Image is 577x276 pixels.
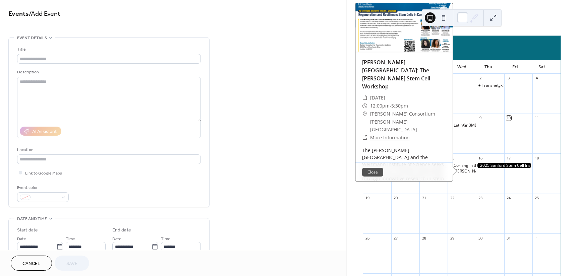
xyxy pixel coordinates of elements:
[362,102,367,110] div: ​
[370,110,446,134] span: [PERSON_NAME] Consortium [PERSON_NAME][GEOGRAPHIC_DATA]
[450,196,455,201] div: 22
[362,59,430,90] a: [PERSON_NAME][GEOGRAPHIC_DATA]: The [PERSON_NAME] Stem Cell Workshop
[391,102,408,110] span: 5:30pm
[362,94,367,102] div: ​
[25,170,62,177] span: Link to Google Maps
[448,60,475,74] div: Wed
[534,116,539,121] div: 11
[421,235,426,240] div: 28
[66,235,75,243] span: Time
[506,196,511,201] div: 24
[17,69,199,76] div: Description
[454,163,498,168] div: Corning in the Morning!
[362,168,383,177] button: Close
[363,36,561,44] div: [DATE]
[17,215,47,222] span: Date and time
[161,235,170,243] span: Time
[29,7,60,20] span: / Add Event
[478,116,483,121] div: 9
[8,7,29,20] a: Events
[370,102,390,110] span: 12:00pm
[421,196,426,201] div: 21
[112,227,131,234] div: End date
[534,76,539,81] div: 4
[365,196,370,201] div: 19
[506,155,511,160] div: 17
[393,235,398,240] div: 27
[362,134,367,142] div: ​
[528,60,555,74] div: Sat
[365,235,370,240] div: 26
[502,60,529,74] div: Fri
[478,76,483,81] div: 2
[370,134,410,141] a: More Information
[476,163,532,168] div: 2025 Sanford Stem Cell Institute Symposium
[11,256,52,271] button: Cancel
[478,155,483,160] div: 16
[17,184,67,191] div: Event color
[17,235,26,243] span: Date
[478,235,483,240] div: 30
[450,235,455,240] div: 29
[506,116,511,121] div: 10
[17,46,199,53] div: Title
[17,146,199,153] div: Location
[17,227,38,234] div: Start date
[448,163,476,168] div: Corning in the Morning!
[17,34,47,42] span: Event details
[482,83,566,88] div: Transnetyx Suite of Services Lunch and Learn
[22,260,40,267] span: Cancel
[370,94,385,102] span: [DATE]
[534,155,539,160] div: 18
[355,147,453,203] div: The [PERSON_NAME][GEOGRAPHIC_DATA] and the Weizmann Institute of Science seeks to deepen our scie...
[475,60,502,74] div: Thu
[506,76,511,81] div: 3
[112,235,121,243] span: Date
[393,196,398,201] div: 20
[448,123,476,128] div: LatinXinBME 2025 Symposium
[534,235,539,240] div: 1
[390,102,391,110] span: -
[362,110,367,118] div: ​
[448,168,476,174] div: Sanford Stem Cell Institute Discovery Center: The Hertzberg-Schechter Stem Cell Workshop
[506,235,511,240] div: 31
[534,196,539,201] div: 25
[478,196,483,201] div: 23
[476,83,504,88] div: Transnetyx Suite of Services Lunch and Learn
